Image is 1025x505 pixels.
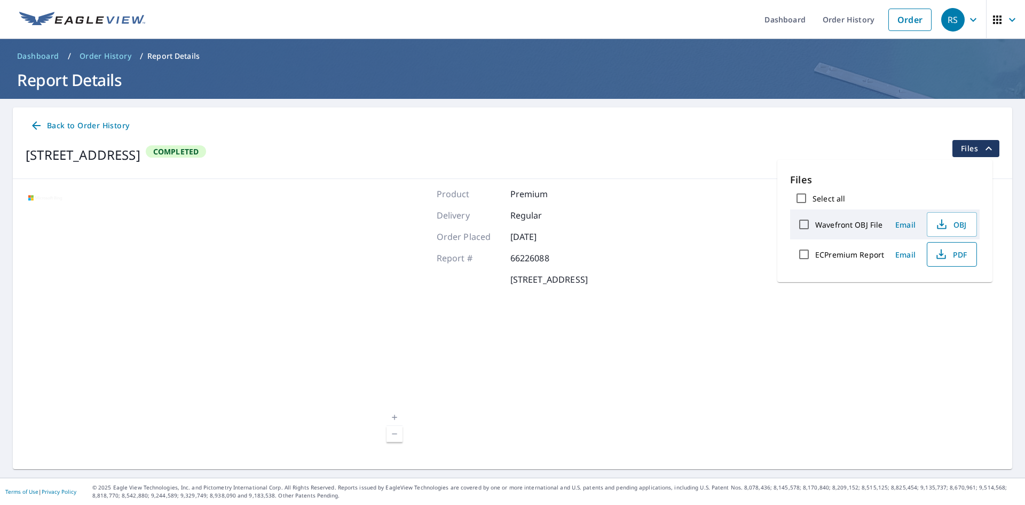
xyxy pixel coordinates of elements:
[437,230,501,243] p: Order Placed
[13,69,1012,91] h1: Report Details
[510,252,574,265] p: 66226088
[437,188,501,200] p: Product
[927,242,977,267] button: PDF
[934,218,968,231] span: OBJ
[934,248,968,261] span: PDF
[80,51,131,61] span: Order History
[815,250,884,260] label: ECPremium Report
[75,48,136,65] a: Order History
[13,48,1012,65] nav: breadcrumb
[927,212,977,237] button: OBJ
[387,426,403,442] a: Current Level 17, Zoom Out
[17,51,59,61] span: Dashboard
[510,209,574,222] p: Regular
[42,488,76,495] a: Privacy Policy
[30,119,129,133] span: Back to Order History
[26,145,140,165] div: [STREET_ADDRESS]
[437,252,501,265] p: Report #
[888,9,932,31] a: Order
[5,488,76,495] p: |
[888,216,922,233] button: Email
[147,51,200,61] p: Report Details
[510,273,588,286] p: [STREET_ADDRESS]
[813,193,845,204] label: Select all
[387,410,403,426] a: Current Level 17, Zoom In
[510,230,574,243] p: [DATE]
[893,250,918,260] span: Email
[888,246,922,263] button: Email
[68,50,71,63] li: /
[19,12,145,28] img: EV Logo
[147,146,206,157] span: Completed
[893,220,918,230] span: Email
[437,209,501,222] p: Delivery
[140,50,143,63] li: /
[790,173,980,187] p: Files
[5,488,38,495] a: Terms of Use
[26,116,133,136] a: Back to Order History
[961,142,995,155] span: Files
[510,188,574,200] p: Premium
[941,8,965,32] div: RS
[92,484,1020,500] p: © 2025 Eagle View Technologies, Inc. and Pictometry International Corp. All Rights Reserved. Repo...
[952,140,999,157] button: filesDropdownBtn-66226088
[815,220,882,230] label: Wavefront OBJ File
[13,48,64,65] a: Dashboard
